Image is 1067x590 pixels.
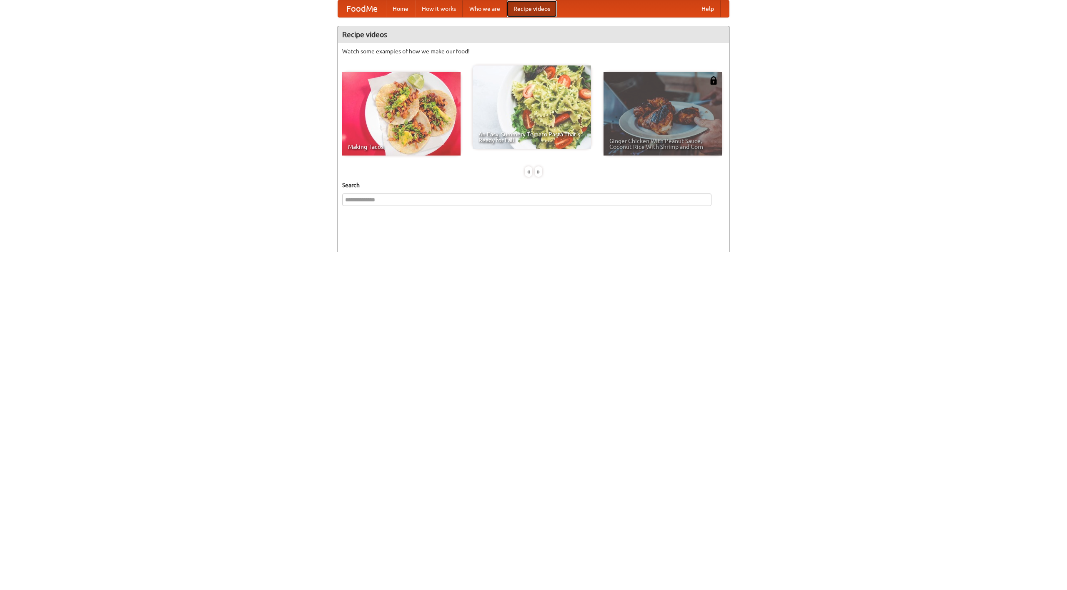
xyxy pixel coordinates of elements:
a: How it works [415,0,463,17]
div: » [535,166,542,177]
p: Watch some examples of how we make our food! [342,47,725,55]
span: Making Tacos [348,144,455,150]
span: An Easy, Summery Tomato Pasta That's Ready for Fall [478,131,585,143]
div: « [525,166,532,177]
a: Help [695,0,721,17]
h5: Search [342,181,725,189]
a: Recipe videos [507,0,557,17]
a: FoodMe [338,0,386,17]
a: Who we are [463,0,507,17]
img: 483408.png [709,76,718,85]
a: An Easy, Summery Tomato Pasta That's Ready for Fall [473,65,591,149]
a: Home [386,0,415,17]
a: Making Tacos [342,72,461,156]
h4: Recipe videos [338,26,729,43]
